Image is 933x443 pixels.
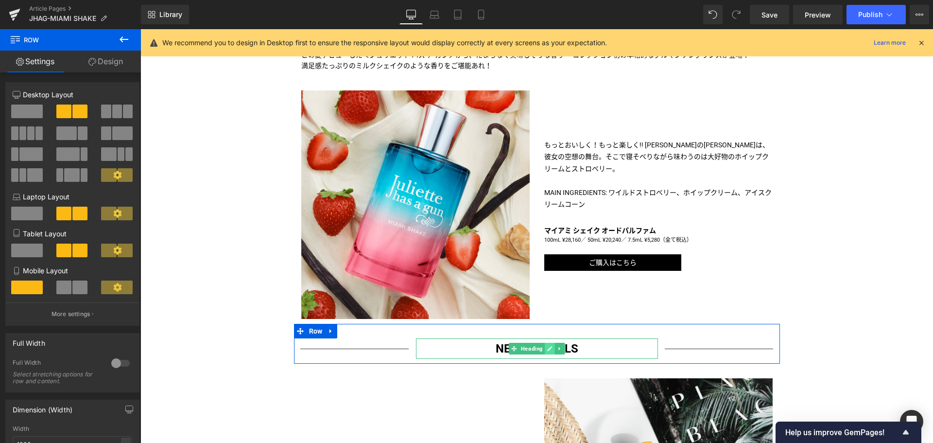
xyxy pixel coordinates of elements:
[793,5,843,24] a: Preview
[10,29,107,51] span: Row
[726,5,746,24] button: Redo
[6,302,139,325] button: More settings
[399,5,423,24] a: Desktop
[184,295,197,309] a: Expand / Collapse
[141,5,189,24] a: New Library
[785,426,912,438] button: Show survey - Help us improve GemPages!
[29,15,96,22] span: JHAG-MIAMI SHAKE
[440,208,481,214] span: ／ 50mL ¥20,240
[159,10,182,19] span: Library
[414,314,424,325] a: Expand / Collapse
[404,225,541,242] a: ご購入はこちら
[13,229,132,239] p: Tablet Layout
[13,425,132,432] div: Width
[785,428,900,437] span: Help us improve GemPages!
[761,10,777,20] span: Save
[161,20,632,31] p: この夏デビューした＜ジュリエット ハズ ア ガン＞から、たまらなく美味しそうな香り ― コレクション初の本格的なグルマンフレグランスが登場！
[13,400,72,414] div: Dimension (Width)
[446,5,469,24] a: Tablet
[161,31,632,42] p: 満足感たっぷりのミルクシェイクのような香りをご堪能あれ！
[469,5,493,24] a: Mobile
[13,371,100,385] div: Select stretching options for row and content.
[404,197,516,205] b: マイアミ シェイク オードパルファム
[13,192,132,202] p: Laptop Layout
[481,208,552,214] span: ／ 7.5mL ¥5,280（全て税込）
[162,37,607,48] p: We recommend you to design in Desktop first to ensure the responsive layout would display correct...
[847,5,906,24] button: Publish
[29,5,141,13] a: Article Pages
[13,334,45,347] div: Full Width
[13,89,132,100] p: Desktop Layout
[449,230,496,237] span: ご購入はこちら
[910,5,929,24] button: More
[870,37,910,49] a: Learn more
[404,207,632,215] p: 100mL ¥28,160
[166,295,185,309] span: Row
[423,5,446,24] a: Laptop
[52,310,90,319] p: More settings
[404,158,632,181] p: MAIN INGREDIENTS: ワイルドストロベリー、ホイップクリーム、アイスクリームコーン
[13,359,102,369] div: Full Width
[900,410,923,433] div: Open Intercom Messenger
[404,110,632,146] p: もっとおいしく！もっと楽しく!! [PERSON_NAME]の[PERSON_NAME]は、彼女の空想の舞台。そこで寝そべりながら味わうのは大好物のホイップクリームとストロベリー。
[805,10,831,20] span: Preview
[379,314,404,325] span: Heading
[703,5,723,24] button: Undo
[161,61,389,290] img: ローズ サルティフォリア
[70,51,141,72] a: Design
[355,313,438,326] strong: NEW ARRIVALS
[13,266,132,276] p: Mobile Layout
[858,11,882,18] span: Publish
